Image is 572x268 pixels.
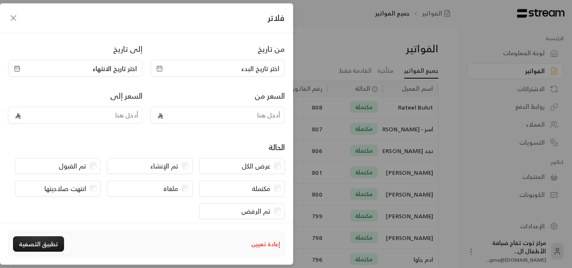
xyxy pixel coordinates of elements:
label: السعر من [255,90,285,102]
label: تم الرفض [241,206,271,216]
input: أدخل هنا [21,107,142,124]
span: فلاتر [268,10,285,25]
label: تم القبول [59,161,86,171]
label: إلى تاريخ [113,43,142,55]
label: ملغاة [163,184,178,194]
label: تم الإنشاء [150,161,178,171]
label: مكتملة [252,184,271,194]
input: أدخل هنا [163,107,285,124]
div: الحالة [268,141,285,153]
span: اختر تاريخ الانتهاء [93,64,137,74]
span: اختر تاريخ البدء [241,64,279,74]
label: عرض الكل [242,161,271,171]
button: تطبيق التصفية [13,236,64,252]
label: السعر إلى [110,90,142,102]
label: من تاريخ [258,43,285,55]
label: انتهت صلاحيتها [44,184,86,194]
button: إعادة تعيين [251,237,280,251]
